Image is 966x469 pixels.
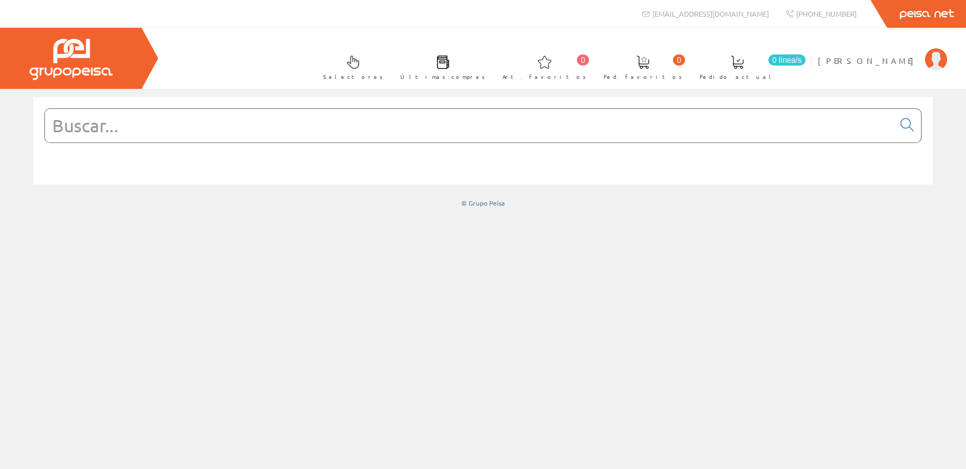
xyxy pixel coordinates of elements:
span: Últimas compras [400,71,485,82]
span: [EMAIL_ADDRESS][DOMAIN_NAME] [652,9,769,18]
div: © Grupo Peisa [33,198,933,208]
span: Selectores [323,71,383,82]
img: Grupo Peisa [29,39,113,80]
input: Buscar... [45,109,894,142]
span: [PHONE_NUMBER] [796,9,857,18]
span: Art. favoritos [502,71,586,82]
span: 0 línea/s [768,54,806,66]
a: Selectores [312,46,389,87]
span: 0 [577,54,589,66]
span: Pedido actual [700,71,775,82]
span: 0 [673,54,685,66]
span: Ped. favoritos [603,71,682,82]
span: [PERSON_NAME] [818,55,919,66]
a: Últimas compras [389,46,491,87]
a: [PERSON_NAME] [818,46,947,57]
